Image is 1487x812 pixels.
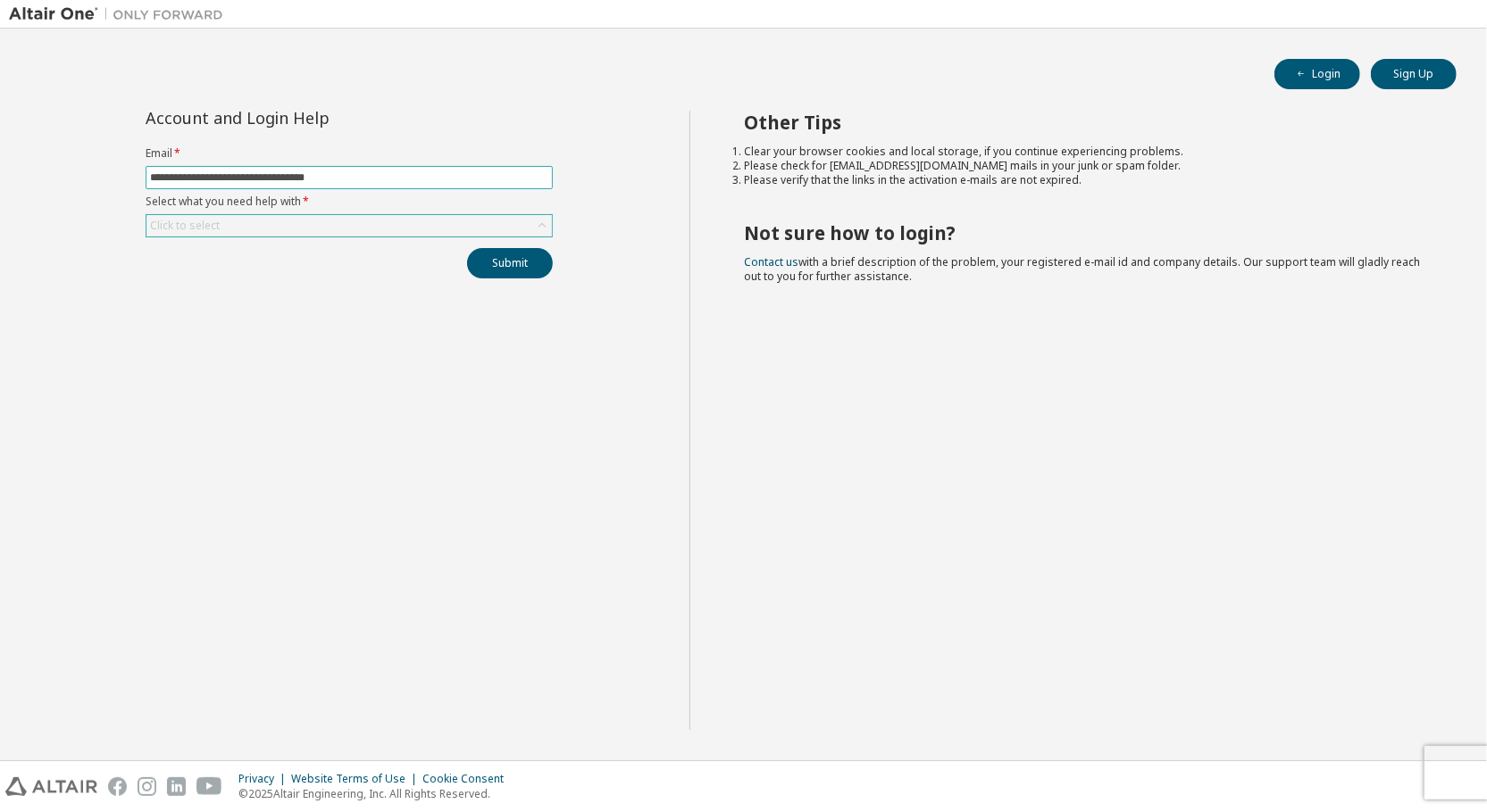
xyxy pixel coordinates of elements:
[1274,59,1360,89] button: Login
[196,777,222,796] img: youtube.svg
[744,159,1424,173] li: Please check for [EMAIL_ADDRESS][DOMAIN_NAME] mails in your junk or spam folder.
[9,5,232,23] img: Altair One
[108,777,127,796] img: facebook.svg
[744,221,1424,244] h2: Not sure how to login?
[744,145,1424,159] li: Clear your browser cookies and local storage, if you continue experiencing problems.
[467,248,553,278] button: Submit
[291,772,422,786] div: Website Terms of Use
[744,111,1424,134] h2: Other Tips
[744,254,1420,284] span: with a brief description of the problem, your registered e-mail id and company details. Our suppo...
[146,195,553,209] label: Select what you need help with
[138,777,156,796] img: instagram.svg
[238,786,514,801] p: © 2025 Altair Engineering, Inc. All Rights Reserved.
[744,173,1424,187] li: Please verify that the links in the activation e-mails are not expired.
[422,772,514,786] div: Cookie Consent
[167,777,186,796] img: linkedin.svg
[150,219,220,233] div: Click to select
[146,111,472,125] div: Account and Login Help
[146,146,553,161] label: Email
[5,777,97,796] img: altair_logo.svg
[238,772,291,786] div: Privacy
[744,254,798,269] a: Contact us
[1371,59,1457,89] button: Sign Up
[146,215,552,236] div: Click to select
